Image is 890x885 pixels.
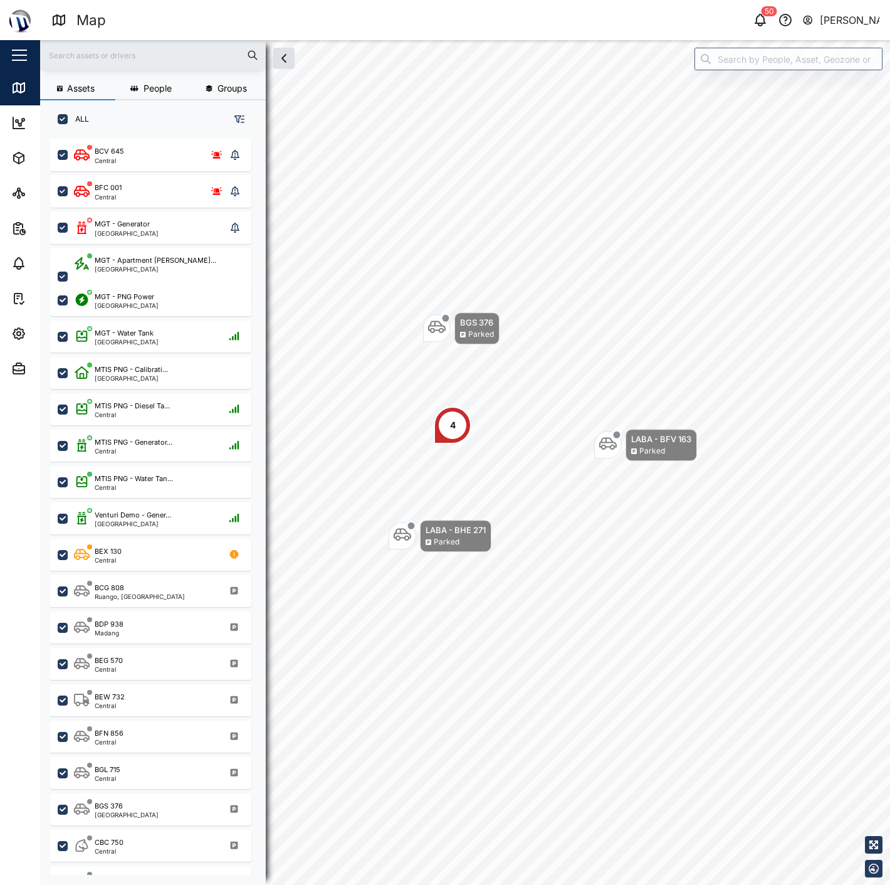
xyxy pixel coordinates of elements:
[48,46,258,65] input: Search assets or drivers
[694,48,882,70] input: Search by People, Asset, Geozone or Place
[95,339,159,345] div: [GEOGRAPHIC_DATA]
[50,134,265,875] div: grid
[434,406,471,444] div: Map marker
[95,848,123,854] div: Central
[95,521,171,527] div: [GEOGRAPHIC_DATA]
[802,11,880,29] button: [PERSON_NAME]
[639,445,665,457] div: Parked
[95,157,124,164] div: Central
[217,84,247,93] span: Groups
[95,874,123,884] div: FAC 698
[33,186,63,200] div: Sites
[144,84,172,93] span: People
[389,520,491,552] div: Map marker
[33,292,67,305] div: Tasks
[95,401,170,411] div: MTIS PNG - Diesel Ta...
[95,292,154,302] div: MGT - PNG Power
[95,474,173,484] div: MTIS PNG - Water Tan...
[33,116,89,130] div: Dashboard
[95,666,123,672] div: Central
[95,837,123,848] div: CBC 750
[95,583,124,593] div: BCG 808
[76,9,106,31] div: Map
[820,13,880,28] div: [PERSON_NAME]
[95,484,173,490] div: Central
[434,536,459,548] div: Parked
[40,40,890,885] canvas: Map
[33,327,77,341] div: Settings
[95,630,123,636] div: Madang
[33,257,71,270] div: Alarms
[95,230,159,236] div: [GEOGRAPHIC_DATA]
[594,429,697,461] div: Map marker
[95,801,123,812] div: BGS 376
[450,418,456,432] div: 4
[95,328,154,339] div: MGT - Water Tank
[460,316,494,329] div: BGS 376
[95,364,168,375] div: MTIS PNG - Calibrati...
[423,312,500,344] div: Map marker
[762,6,777,16] div: 50
[95,375,168,381] div: [GEOGRAPHIC_DATA]
[67,84,95,93] span: Assets
[95,593,185,600] div: Ruango, [GEOGRAPHIC_DATA]
[33,151,71,165] div: Assets
[95,765,120,775] div: BGL 715
[95,702,125,709] div: Central
[95,812,159,818] div: [GEOGRAPHIC_DATA]
[95,728,123,739] div: BFN 856
[631,433,691,445] div: LABA - BFV 163
[95,302,159,309] div: [GEOGRAPHIC_DATA]
[95,510,171,521] div: Venturi Demo - Gener...
[95,619,123,630] div: BDP 938
[95,655,123,666] div: BEG 570
[33,362,70,376] div: Admin
[33,221,75,235] div: Reports
[95,255,216,266] div: MGT - Apartment [PERSON_NAME]...
[95,194,122,200] div: Central
[95,219,150,230] div: MGT - Generator
[95,266,216,272] div: [GEOGRAPHIC_DATA]
[468,329,494,341] div: Parked
[95,692,125,702] div: BEW 732
[426,524,486,536] div: LABA - BHE 271
[95,183,122,193] div: BFC 001
[95,437,172,448] div: MTIS PNG - Generator...
[95,146,124,157] div: BCV 645
[95,448,172,454] div: Central
[95,739,123,745] div: Central
[95,411,170,418] div: Central
[33,81,61,95] div: Map
[95,546,122,557] div: BEX 130
[68,114,89,124] label: ALL
[6,6,34,34] img: Main Logo
[95,557,122,563] div: Central
[95,775,120,782] div: Central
